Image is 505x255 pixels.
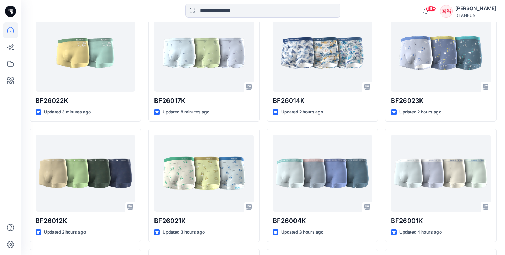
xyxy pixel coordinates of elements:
[273,96,372,106] p: BF26014K
[36,96,135,106] p: BF26022K
[455,13,496,18] div: DEANFUN
[391,14,491,92] a: BF26023K
[163,109,209,116] p: Updated 8 minutes ago
[440,5,453,18] div: 国冯
[391,96,491,106] p: BF26023K
[425,6,436,12] span: 99+
[154,96,254,106] p: BF26017K
[163,229,205,236] p: Updated 3 hours ago
[273,216,372,226] p: BF26004K
[154,14,254,92] a: BF26017K
[391,135,491,212] a: BF26001K
[399,229,442,236] p: Updated 4 hours ago
[44,109,91,116] p: Updated 3 minutes ago
[36,216,135,226] p: BF26012K
[154,216,254,226] p: BF26021K
[399,109,441,116] p: Updated 2 hours ago
[281,109,323,116] p: Updated 2 hours ago
[281,229,323,236] p: Updated 3 hours ago
[455,4,496,13] div: [PERSON_NAME]
[36,135,135,212] a: BF26012K
[273,14,372,92] a: BF26014K
[154,135,254,212] a: BF26021K
[391,216,491,226] p: BF26001K
[36,14,135,92] a: BF26022K
[44,229,86,236] p: Updated 2 hours ago
[273,135,372,212] a: BF26004K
